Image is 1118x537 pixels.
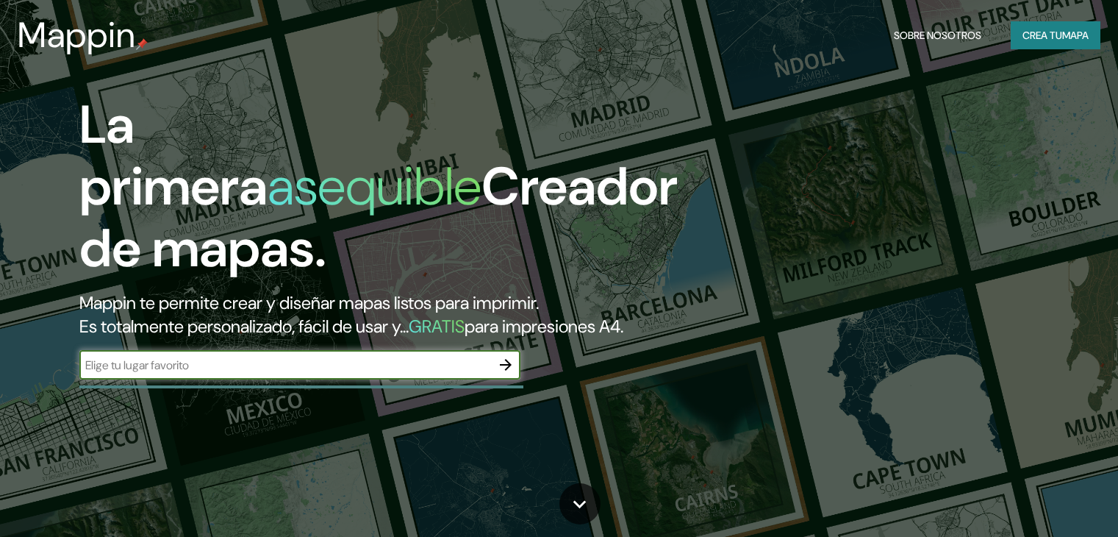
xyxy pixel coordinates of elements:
[894,29,981,42] font: Sobre nosotros
[268,152,481,221] font: asequible
[79,315,409,338] font: Es totalmente personalizado, fácil de usar y...
[465,315,623,338] font: para impresiones A4.
[1022,29,1062,42] font: Crea tu
[1011,21,1100,49] button: Crea tumapa
[409,315,465,338] font: GRATIS
[79,291,539,314] font: Mappin te permite crear y diseñar mapas listos para imprimir.
[888,21,987,49] button: Sobre nosotros
[18,12,136,58] font: Mappin
[79,90,268,221] font: La primera
[79,152,678,282] font: Creador de mapas.
[136,38,148,50] img: pin de mapeo
[1062,29,1089,42] font: mapa
[79,357,491,374] input: Elige tu lugar favorito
